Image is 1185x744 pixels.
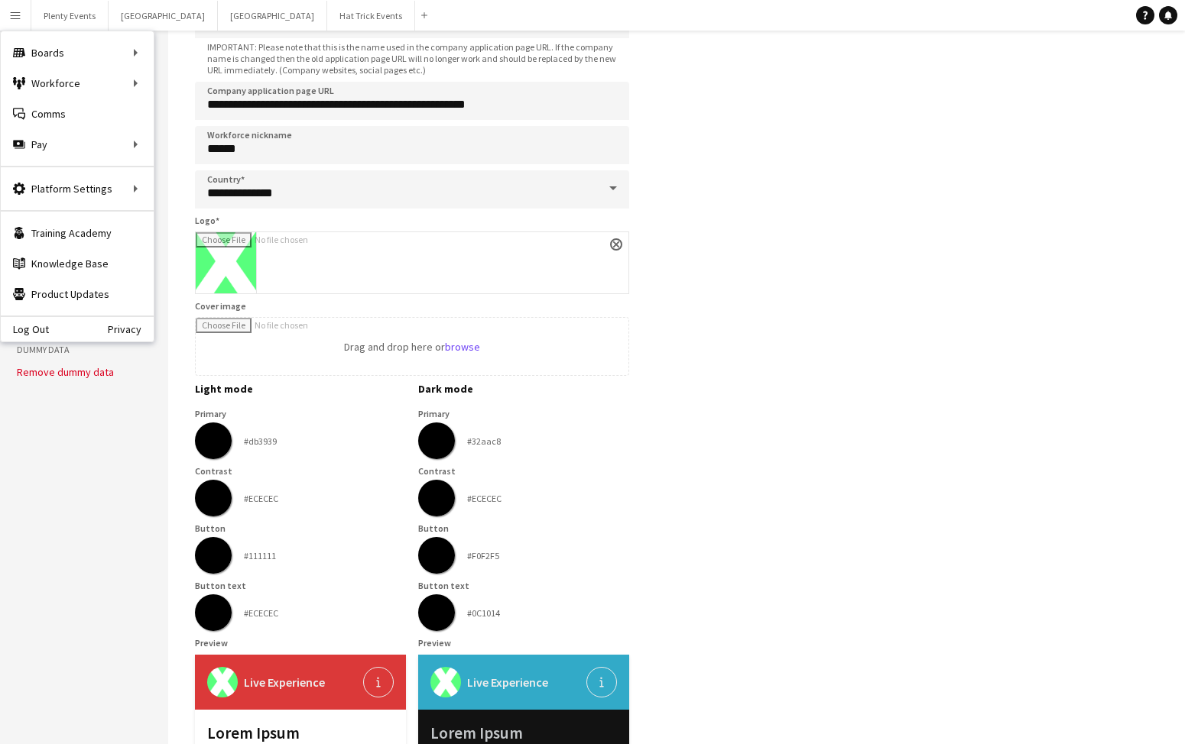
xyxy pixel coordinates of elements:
img: thumb-42ae6377-e0f7-4f9a-8c0c-7e02faeec190.png [430,667,461,697]
div: Workforce [1,68,154,99]
div: #0C1014 [467,607,500,619]
a: Log Out [1,323,49,335]
a: Product Updates [1,279,154,309]
span: Live Experience [244,673,325,691]
button: [GEOGRAPHIC_DATA] [218,1,327,31]
button: Remove dummy data [17,366,114,378]
div: #db3939 [244,435,277,447]
h3: Dummy Data [17,343,151,357]
div: #32aac8 [467,435,501,447]
span: Live Experience [467,673,548,691]
div: Pay [1,129,154,160]
a: Privacy [108,323,154,335]
h3: Dark mode [418,382,629,396]
button: Hat Trick Events [327,1,415,31]
h3: Light mode [195,382,406,396]
span: IMPORTANT: Please note that this is the name used in the company application page URL. If the com... [195,41,629,76]
div: Boards [1,37,154,68]
button: Plenty Events [31,1,109,31]
div: #ECECEC [467,493,502,504]
div: #111111 [244,550,276,561]
a: Comms [1,99,154,129]
div: #ECECEC [244,607,278,619]
a: Knowledge Base [1,248,154,279]
div: #ECECEC [244,493,278,504]
div: #F0F2F5 [467,550,499,561]
a: Training Academy [1,218,154,248]
div: Platform Settings [1,173,154,204]
img: thumb-42ae6377-e0f7-4f9a-8c0c-7e02faeec190.png [207,667,238,697]
button: [GEOGRAPHIC_DATA] [109,1,218,31]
